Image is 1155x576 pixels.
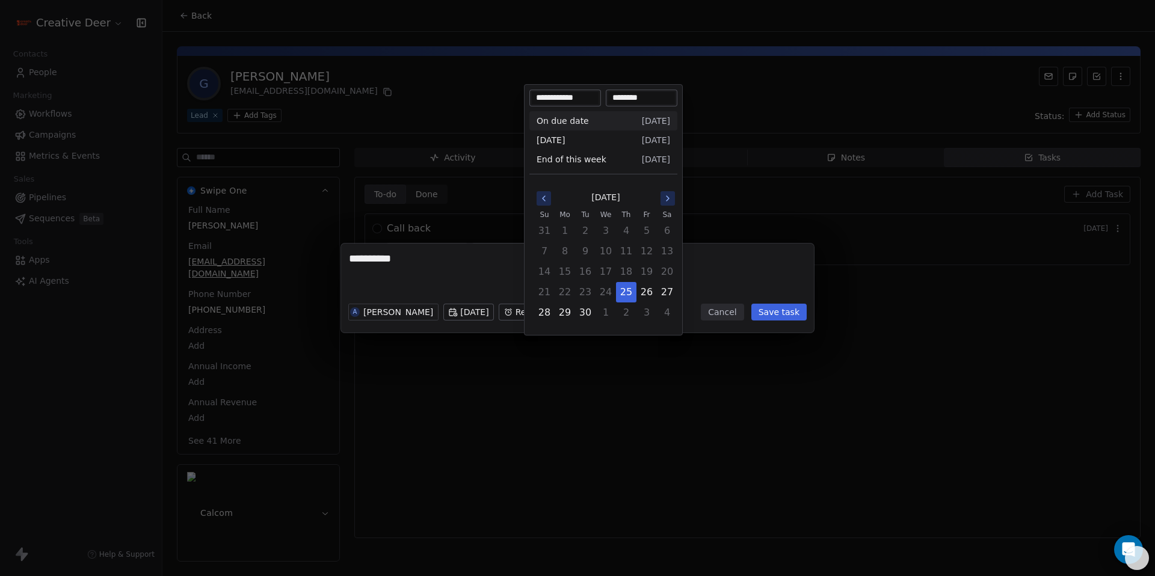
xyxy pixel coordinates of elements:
[658,303,677,322] button: Saturday, October 4th, 2025
[535,242,554,261] button: Sunday, September 7th, 2025
[596,283,615,302] button: Wednesday, September 24th, 2025
[596,303,615,322] button: Wednesday, October 1st, 2025
[658,283,677,302] button: Saturday, September 27th, 2025
[555,242,574,261] button: Monday, September 8th, 2025
[535,283,554,302] button: Sunday, September 21st, 2025
[636,209,657,221] th: Friday
[661,191,675,206] button: Go to the Next Month
[555,303,574,322] button: Monday, September 29th, 2025
[534,209,677,323] table: September 2025
[637,242,656,261] button: Friday, September 12th, 2025
[596,209,616,221] th: Wednesday
[537,191,551,206] button: Go to the Previous Month
[576,262,595,281] button: Tuesday, September 16th, 2025
[642,134,670,146] span: [DATE]
[637,262,656,281] button: Friday, September 19th, 2025
[617,303,636,322] button: Thursday, October 2nd, 2025
[576,221,595,241] button: Tuesday, September 2nd, 2025
[616,209,636,221] th: Thursday
[617,242,636,261] button: Thursday, September 11th, 2025
[535,262,554,281] button: Sunday, September 14th, 2025
[555,209,575,221] th: Monday
[537,115,589,127] span: On due date
[596,242,615,261] button: Wednesday, September 10th, 2025
[596,262,615,281] button: Wednesday, September 17th, 2025
[617,283,636,302] button: Today, Thursday, September 25th, 2025, selected
[642,115,670,127] span: [DATE]
[555,221,574,241] button: Monday, September 1st, 2025
[637,283,656,302] button: Friday, September 26th, 2025
[576,283,595,302] button: Tuesday, September 23rd, 2025
[535,303,554,322] button: Sunday, September 28th, 2025
[534,209,555,221] th: Sunday
[535,221,554,241] button: Sunday, August 31st, 2025
[658,242,677,261] button: Saturday, September 13th, 2025
[658,221,677,241] button: Saturday, September 6th, 2025
[537,134,565,146] span: [DATE]
[637,303,656,322] button: Friday, October 3rd, 2025
[658,262,677,281] button: Saturday, September 20th, 2025
[657,209,677,221] th: Saturday
[617,221,636,241] button: Thursday, September 4th, 2025
[596,221,615,241] button: Wednesday, September 3rd, 2025
[537,153,606,165] span: End of this week
[617,262,636,281] button: Thursday, September 18th, 2025
[555,262,574,281] button: Monday, September 15th, 2025
[642,153,670,165] span: [DATE]
[637,221,656,241] button: Friday, September 5th, 2025
[555,283,574,302] button: Monday, September 22nd, 2025
[591,191,620,204] span: [DATE]
[575,209,596,221] th: Tuesday
[576,303,595,322] button: Tuesday, September 30th, 2025
[576,242,595,261] button: Tuesday, September 9th, 2025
